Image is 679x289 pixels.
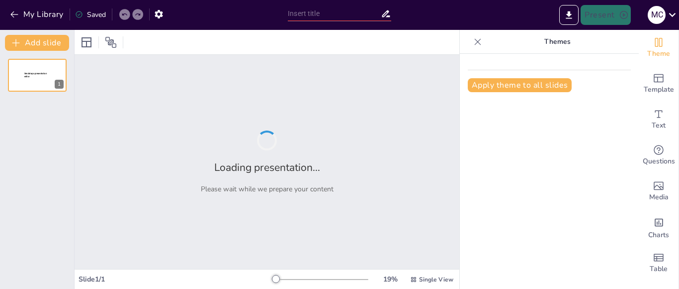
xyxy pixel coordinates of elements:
span: Single View [419,276,453,284]
div: Layout [79,34,94,50]
div: 1 [55,80,64,89]
div: Add ready made slides [639,66,679,102]
div: Slide 1 / 1 [79,275,273,284]
div: 1 [8,59,67,92]
button: M C [648,5,666,25]
div: Add a table [639,245,679,281]
div: Get real-time input from your audience [639,138,679,173]
span: Theme [647,48,670,59]
input: Insert title [288,6,381,21]
div: M C [648,6,666,24]
h2: Loading presentation... [214,160,320,174]
div: Add charts and graphs [639,209,679,245]
span: Questions [643,156,675,167]
span: Charts [648,230,669,241]
button: Apply theme to all slides [468,78,572,92]
span: Text [652,120,666,131]
button: Present [581,5,630,25]
div: Change the overall theme [639,30,679,66]
div: 19 % [378,275,402,284]
span: Table [650,264,668,275]
div: Add images, graphics, shapes or video [639,173,679,209]
span: Media [649,192,669,203]
span: Template [644,84,674,95]
button: Export to PowerPoint [559,5,579,25]
button: My Library [7,6,68,22]
span: Sendsteps presentation editor [24,72,47,78]
span: Position [105,36,117,48]
button: Add slide [5,35,69,51]
div: Add text boxes [639,102,679,138]
p: Themes [486,30,629,54]
div: Saved [75,10,106,19]
p: Please wait while we prepare your content [201,184,334,194]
